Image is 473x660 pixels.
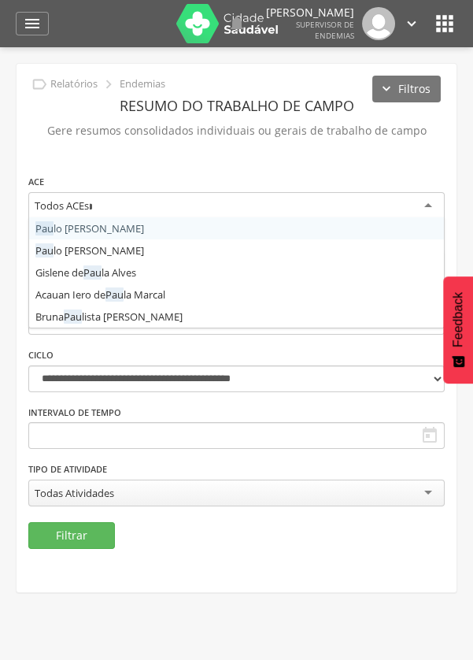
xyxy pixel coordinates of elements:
i:  [403,15,420,32]
button: Filtrar [28,522,115,549]
button: Feedback - Mostrar pesquisa [443,276,473,384]
div: Acauan Iero de la Marcal [29,284,444,306]
label: Ciclo [28,349,54,362]
i:  [227,14,246,33]
p: Gere resumos consolidados individuais ou gerais de trabalho de campo [28,120,445,142]
div: Gislene de la Alves [29,261,444,284]
i:  [420,426,439,445]
span: Pau [83,265,102,280]
label: Intervalo de Tempo [28,406,121,419]
p: [PERSON_NAME] [266,7,354,18]
div: Todas Atividades [35,486,114,500]
span: Pau [105,287,124,302]
header: Resumo do Trabalho de Campo [28,91,445,120]
span: Pau [64,310,82,324]
i:  [432,11,457,36]
span: Pau [35,221,54,235]
p: Relatórios [50,78,98,91]
div: lo [PERSON_NAME] [29,239,444,261]
span: Feedback [451,292,465,347]
span: Supervisor de Endemias [296,19,354,41]
span: Pau [35,243,54,258]
div: lo [PERSON_NAME] [29,217,444,239]
i:  [100,76,117,93]
i:  [23,14,42,33]
a:  [227,7,246,40]
label: ACE [28,176,44,188]
i:  [31,76,48,93]
p: Endemias [120,78,165,91]
a:  [16,12,49,35]
div: Bruna lista [PERSON_NAME] [29,306,444,328]
div: Todos ACEs [35,198,89,213]
button: Filtros [372,76,441,102]
a:  [403,7,420,40]
label: Tipo de Atividade [28,463,107,476]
